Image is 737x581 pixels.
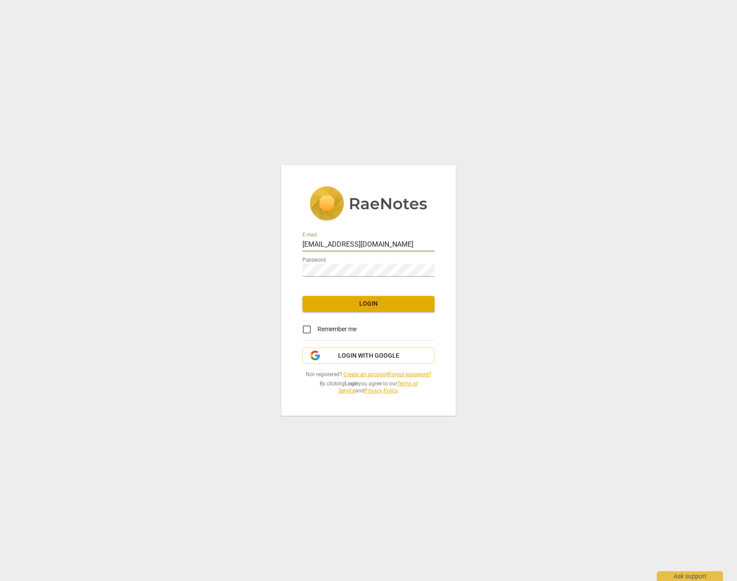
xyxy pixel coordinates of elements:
span: Login [310,300,427,308]
span: By clicking you agree to our and . [302,380,435,395]
label: E-mail [302,232,317,237]
a: Forgot password? [388,371,431,377]
a: Create an account [343,371,387,377]
img: 5ac2273c67554f335776073100b6d88f.svg [310,186,427,222]
a: Privacy Policy [365,388,398,394]
label: Password [302,257,326,263]
b: Login [345,381,358,387]
span: Not registered? | [302,371,435,378]
button: Login [302,296,435,312]
button: Login with Google [302,348,435,364]
div: Ask support [657,571,723,581]
a: Terms of Service [339,381,418,394]
span: Login with Google [338,352,399,360]
span: Remember me [317,325,357,334]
